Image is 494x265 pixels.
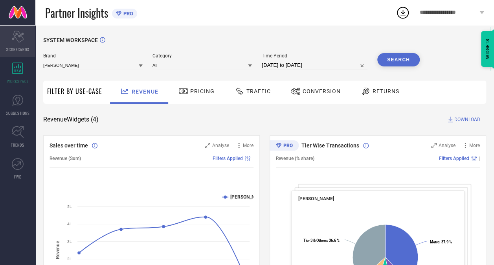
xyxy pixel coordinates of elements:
[431,143,437,148] svg: Zoom
[132,88,158,95] span: Revenue
[50,156,81,161] span: Revenue (Sum)
[45,5,108,21] span: Partner Insights
[6,110,30,116] span: SUGGESTIONS
[243,143,253,148] span: More
[439,143,455,148] span: Analyse
[152,53,252,59] span: Category
[55,241,61,259] tspan: Revenue
[303,88,341,94] span: Conversion
[252,156,253,161] span: |
[43,53,143,59] span: Brand
[67,222,72,226] text: 4L
[439,156,469,161] span: Filters Applied
[6,46,29,52] span: SCORECARDS
[454,116,480,123] span: DOWNLOAD
[469,143,480,148] span: More
[43,116,99,123] span: Revenue Widgets ( 4 )
[212,143,229,148] span: Analyse
[479,156,480,161] span: |
[262,61,367,70] input: Select time period
[377,53,420,66] button: Search
[396,6,410,20] div: Open download list
[262,53,367,59] span: Time Period
[276,156,314,161] span: Revenue (% share)
[11,142,24,148] span: TRENDS
[230,194,266,200] text: [PERSON_NAME]
[270,140,299,152] div: Premium
[190,88,215,94] span: Pricing
[430,240,439,244] tspan: Metro
[47,86,102,96] span: Filter By Use-Case
[43,37,98,43] span: SYSTEM WORKSPACE
[67,239,72,244] text: 3L
[301,142,359,149] span: Tier Wise Transactions
[213,156,243,161] span: Filters Applied
[373,88,399,94] span: Returns
[67,204,72,209] text: 5L
[205,143,210,148] svg: Zoom
[303,238,327,243] tspan: Tier 3 & Others
[303,238,340,243] text: : 36.6 %
[298,196,334,201] span: [PERSON_NAME]
[14,174,22,180] span: FWD
[430,240,452,244] text: : 37.9 %
[67,257,72,261] text: 2L
[7,78,29,84] span: WORKSPACE
[50,142,88,149] span: Sales over time
[121,11,133,17] span: PRO
[246,88,271,94] span: Traffic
